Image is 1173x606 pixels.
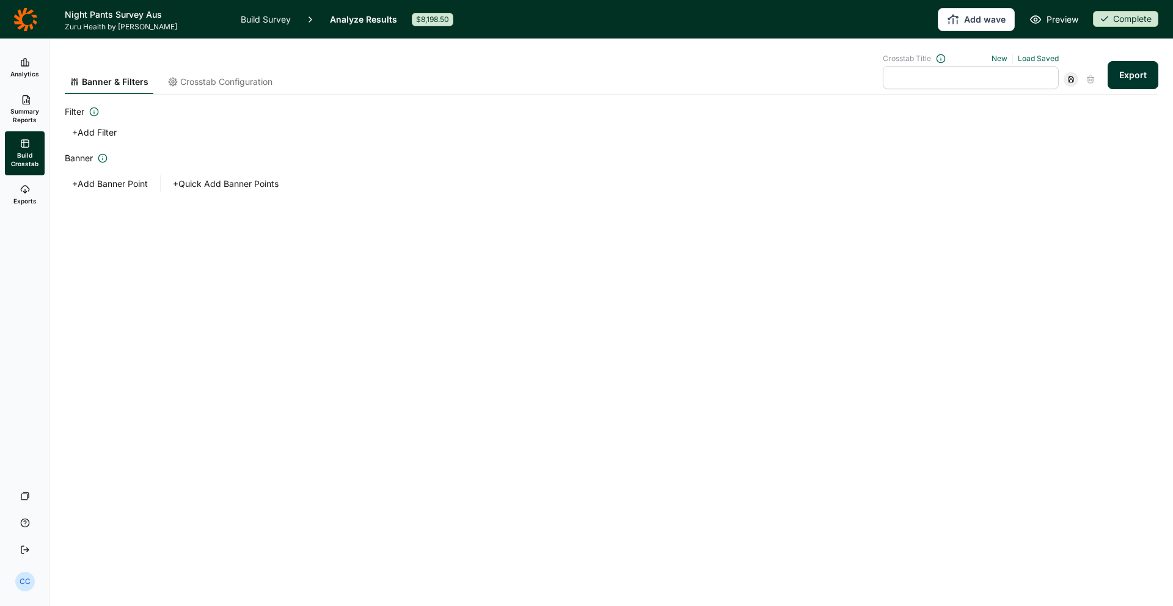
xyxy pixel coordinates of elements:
[10,151,40,168] span: Build Crosstab
[5,87,45,131] a: Summary Reports
[1064,72,1078,87] div: Save Crosstab
[883,54,931,64] span: Crosstab Title
[65,124,124,141] button: +Add Filter
[1047,12,1078,27] span: Preview
[1083,72,1098,87] div: Delete
[65,7,226,22] h1: Night Pants Survey Aus
[938,8,1015,31] button: Add wave
[180,76,272,88] span: Crosstab Configuration
[1093,11,1158,28] button: Complete
[10,107,40,124] span: Summary Reports
[65,151,93,166] span: Banner
[1029,12,1078,27] a: Preview
[10,70,39,78] span: Analytics
[166,175,286,192] button: +Quick Add Banner Points
[1093,11,1158,27] div: Complete
[65,22,226,32] span: Zuru Health by [PERSON_NAME]
[5,48,45,87] a: Analytics
[5,131,45,175] a: Build Crosstab
[65,175,155,192] button: +Add Banner Point
[5,175,45,214] a: Exports
[15,572,35,591] div: CC
[82,76,148,88] span: Banner & Filters
[992,54,1007,63] a: New
[1108,61,1158,89] button: Export
[412,13,453,26] div: $8,198.50
[1018,54,1059,63] a: Load Saved
[65,104,84,119] span: Filter
[13,197,37,205] span: Exports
